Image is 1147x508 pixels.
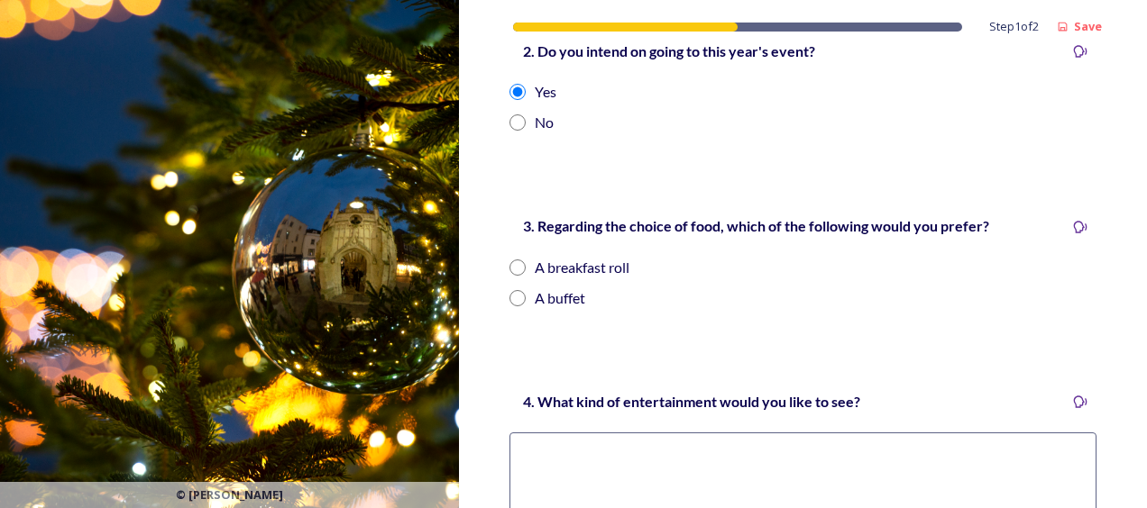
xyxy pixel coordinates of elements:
div: A buffet [535,287,585,309]
div: A breakfast roll [535,257,629,278]
div: Yes [535,81,556,103]
span: © [PERSON_NAME] [176,486,283,503]
span: Step 1 of 2 [989,18,1039,35]
strong: Save [1074,18,1102,34]
strong: 3. Regarding the choice of food, which of the following would you prefer? [523,217,989,234]
div: No [535,112,554,133]
strong: 4. What kind of entertainment would you like to see? [523,393,860,410]
strong: 2. Do you intend on going to this year's event? [523,42,815,59]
